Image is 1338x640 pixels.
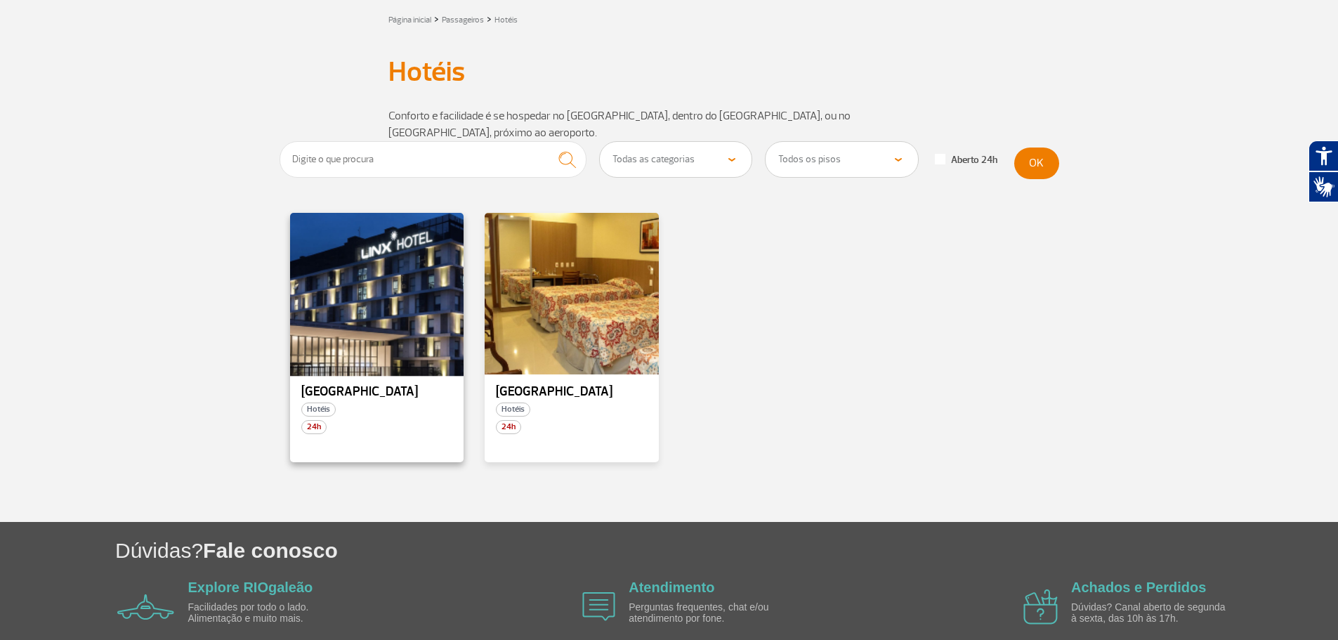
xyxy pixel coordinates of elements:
img: airplane icon [582,592,615,621]
p: [GEOGRAPHIC_DATA] [301,385,453,399]
span: Fale conosco [203,539,338,562]
a: Explore RIOgaleão [188,580,313,595]
a: > [487,11,492,27]
a: Passageiros [442,15,484,25]
span: Hotéis [496,403,530,417]
a: Página inicial [388,15,431,25]
img: airplane icon [1023,589,1058,625]
a: Atendimento [629,580,714,595]
span: 24h [496,420,521,434]
a: Hotéis [494,15,518,25]
span: 24h [301,420,327,434]
p: Conforto e facilidade é se hospedar no [GEOGRAPHIC_DATA], dentro do [GEOGRAPHIC_DATA], ou no [GEO... [388,107,950,141]
button: OK [1014,148,1059,179]
p: [GEOGRAPHIC_DATA] [496,385,648,399]
p: Perguntas frequentes, chat e/ou atendimento por fone. [629,602,790,624]
p: Dúvidas? Canal aberto de segunda à sexta, das 10h às 17h. [1071,602,1233,624]
label: Aberto 24h [935,154,997,166]
button: Abrir recursos assistivos. [1309,141,1338,171]
div: Plugin de acessibilidade da Hand Talk. [1309,141,1338,202]
a: Achados e Perdidos [1071,580,1206,595]
input: Digite o que procura [280,141,587,178]
a: > [434,11,439,27]
h1: Dúvidas? [115,536,1338,565]
span: Hotéis [301,403,336,417]
p: Facilidades por todo o lado. Alimentação e muito mais. [188,602,350,624]
button: Abrir tradutor de língua de sinais. [1309,171,1338,202]
h1: Hotéis [388,60,950,84]
img: airplane icon [117,594,174,620]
